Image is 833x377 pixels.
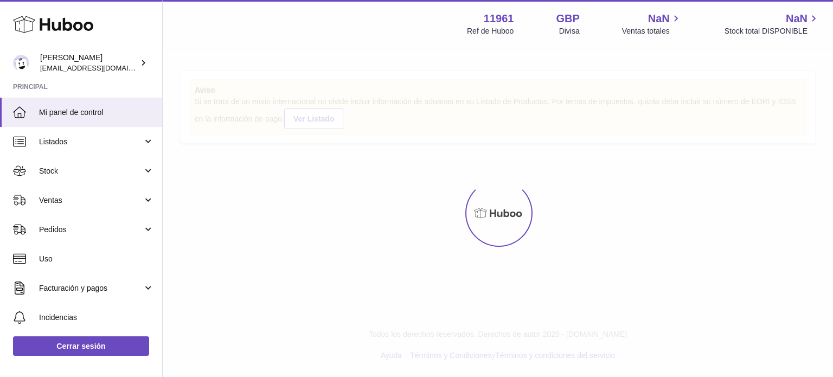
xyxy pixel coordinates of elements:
div: [PERSON_NAME] [40,53,138,73]
a: NaN Ventas totales [622,11,682,36]
span: Mi panel de control [39,107,154,118]
span: Stock [39,166,143,176]
span: Pedidos [39,225,143,235]
span: [EMAIL_ADDRESS][DOMAIN_NAME] [40,63,159,72]
img: internalAdmin-11961@internal.huboo.com [13,55,29,71]
span: NaN [786,11,808,26]
span: Ventas totales [622,26,682,36]
span: Stock total DISPONIBLE [725,26,820,36]
span: Ventas [39,195,143,206]
span: NaN [648,11,670,26]
span: Listados [39,137,143,147]
a: Cerrar sesión [13,336,149,356]
div: Divisa [559,26,580,36]
span: Facturación y pagos [39,283,143,293]
a: NaN Stock total DISPONIBLE [725,11,820,36]
div: Ref de Huboo [467,26,514,36]
strong: 11961 [484,11,514,26]
strong: GBP [556,11,579,26]
span: Incidencias [39,312,154,323]
span: Uso [39,254,154,264]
